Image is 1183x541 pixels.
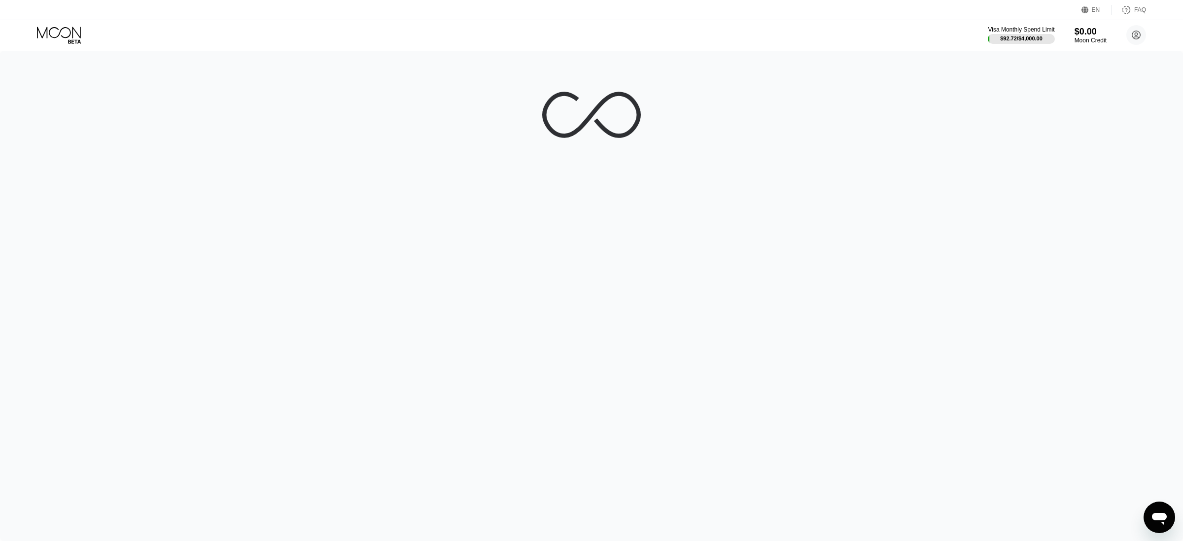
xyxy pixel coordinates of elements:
div: $92.72 / $4,000.00 [1000,35,1043,41]
div: Visa Monthly Spend Limit$92.72/$4,000.00 [988,26,1054,44]
iframe: Button to launch messaging window [1144,502,1175,533]
div: FAQ [1134,6,1146,13]
div: Visa Monthly Spend Limit [988,26,1054,33]
div: Moon Credit [1075,37,1107,44]
div: FAQ [1112,5,1146,15]
div: EN [1092,6,1100,13]
div: EN [1081,5,1112,15]
div: $0.00 [1075,27,1107,37]
div: $0.00Moon Credit [1075,27,1107,44]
